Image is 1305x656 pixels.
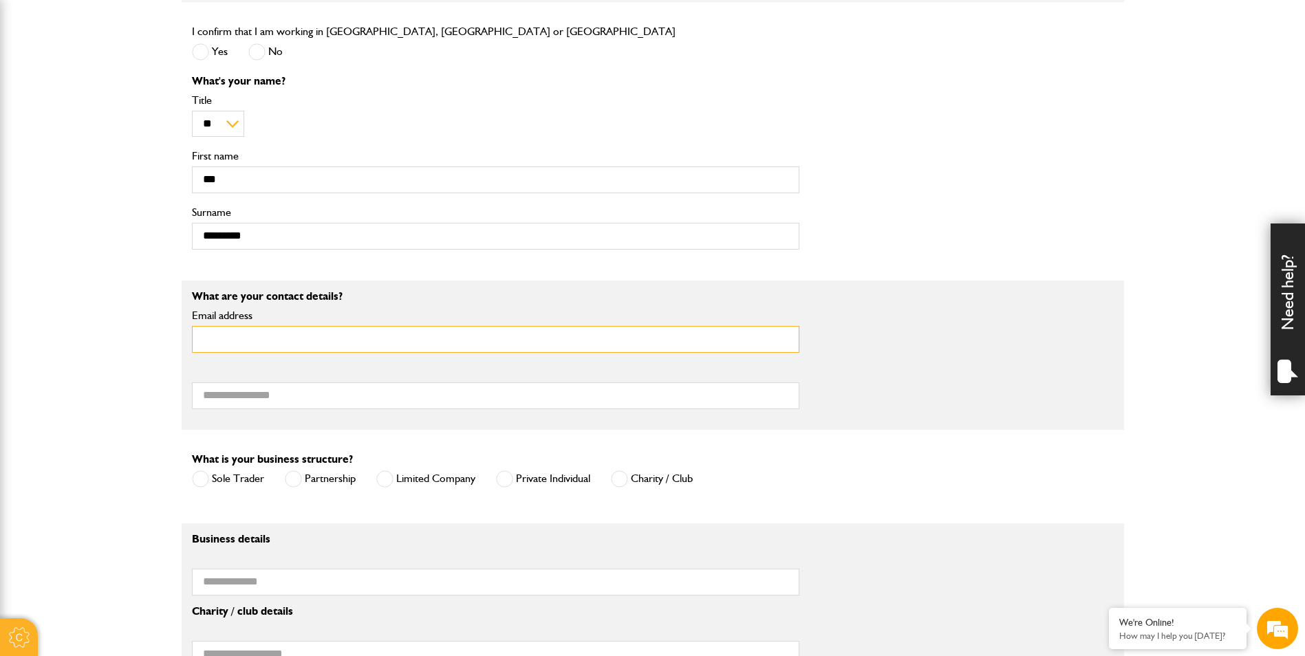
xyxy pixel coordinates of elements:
label: Surname [192,207,799,218]
div: We're Online! [1119,617,1236,628]
img: d_20077148190_company_1631870298795_20077148190 [23,76,58,96]
label: Limited Company [376,470,475,488]
label: Partnership [285,470,356,488]
label: Email address [192,310,799,321]
label: Yes [192,43,228,61]
div: Chat with us now [72,77,231,95]
input: Enter your last name [18,127,251,157]
label: Title [192,95,799,106]
p: Business details [192,534,799,545]
p: Charity / club details [192,606,799,617]
p: How may I help you today? [1119,631,1236,641]
label: What is your business structure? [192,454,353,465]
div: Minimize live chat window [226,7,259,40]
label: Private Individual [496,470,590,488]
p: What are your contact details? [192,291,799,302]
label: I confirm that I am working in [GEOGRAPHIC_DATA], [GEOGRAPHIC_DATA] or [GEOGRAPHIC_DATA] [192,26,676,37]
textarea: Type your message and hit 'Enter' [18,249,251,412]
label: First name [192,151,799,162]
p: What's your name? [192,76,799,87]
input: Enter your phone number [18,208,251,239]
label: Sole Trader [192,470,264,488]
label: Charity / Club [611,470,693,488]
div: Need help? [1271,223,1305,395]
input: Enter your email address [18,168,251,198]
em: Start Chat [187,424,250,442]
label: No [248,43,283,61]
